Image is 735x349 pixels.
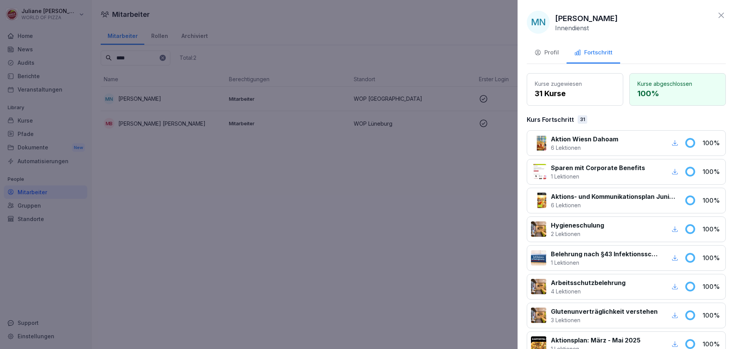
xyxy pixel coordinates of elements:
[551,144,618,152] p: 6 Lektionen
[637,88,718,99] p: 100 %
[702,339,722,349] p: 100 %
[551,230,604,238] p: 2 Lektionen
[551,163,645,172] p: Sparen mit Corporate Benefits
[551,336,640,345] p: Aktionsplan: März - Mai 2025
[551,316,658,324] p: 3 Lektionen
[702,138,722,147] p: 100 %
[702,253,722,262] p: 100 %
[637,80,718,88] p: Kurse abgeschlossen
[702,224,722,234] p: 100 %
[551,287,626,295] p: 4 Lektionen
[574,48,612,57] div: Fortschritt
[551,221,604,230] p: Hygieneschulung
[551,259,661,267] p: 1 Lektionen
[578,115,587,124] div: 31
[551,307,658,316] p: Glutenunverträglichkeit verstehen
[527,115,574,124] p: Kurs Fortschritt
[551,249,661,259] p: Belehrung nach §43 Infektionsschutzgesetz
[551,134,618,144] p: Aktion Wiesn Dahoam
[702,282,722,291] p: 100 %
[702,196,722,205] p: 100 %
[535,88,615,99] p: 31 Kurse
[551,201,675,209] p: 6 Lektionen
[555,13,618,24] p: [PERSON_NAME]
[534,48,559,57] div: Profil
[527,11,550,34] div: MN
[551,172,645,180] p: 1 Lektionen
[535,80,615,88] p: Kurse zugewiesen
[527,43,567,64] button: Profil
[551,192,675,201] p: Aktions- und Kommunikationsplan Juni bis August
[702,311,722,320] p: 100 %
[555,24,589,32] p: Innendienst
[551,278,626,287] p: Arbeitsschutzbelehrung
[567,43,620,64] button: Fortschritt
[702,167,722,176] p: 100 %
